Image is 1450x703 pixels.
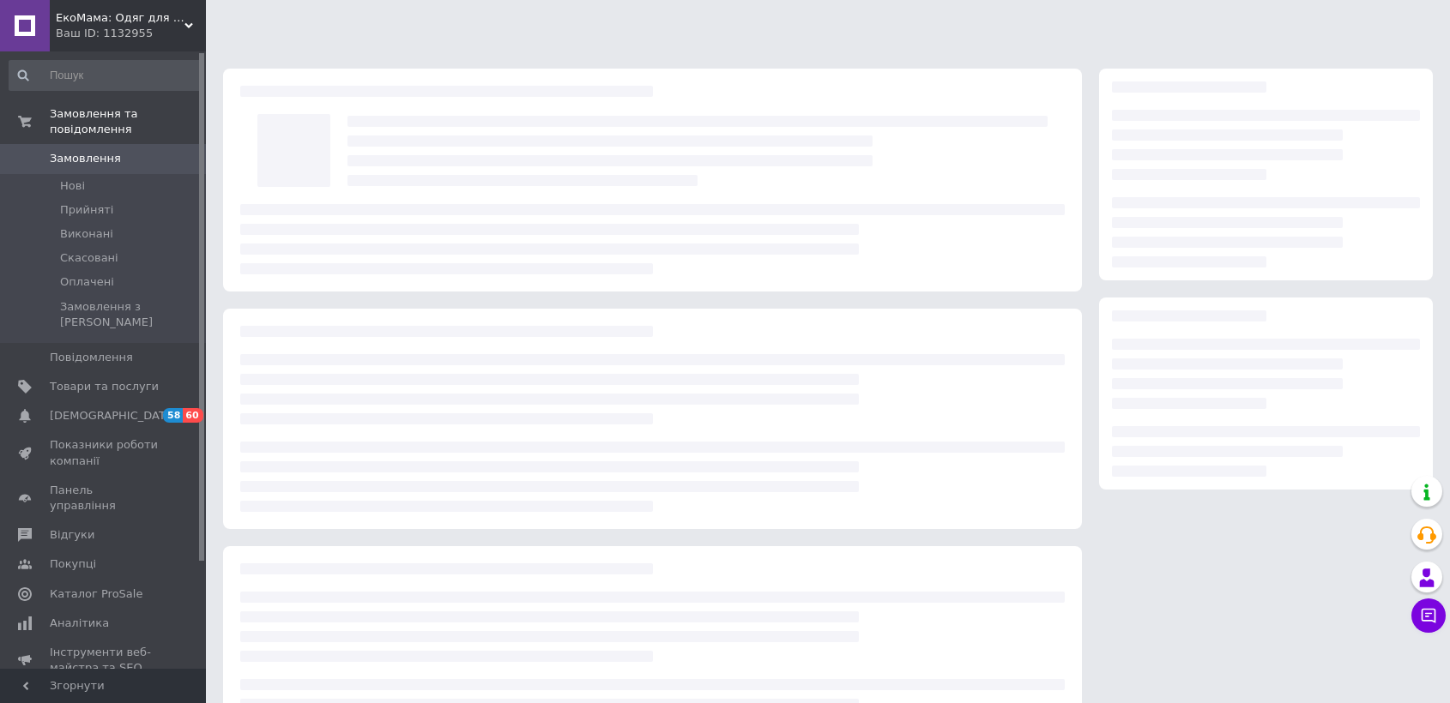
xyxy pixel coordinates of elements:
[56,26,206,41] div: Ваш ID: 1132955
[60,226,113,242] span: Виконані
[56,10,184,26] span: ЕкоМама: Одяг для вагітних, білизна для годування, сумка у пологовий, одяг для новонароджених
[50,527,94,543] span: Відгуки
[183,408,202,423] span: 60
[50,645,159,676] span: Інструменти веб-майстра та SEO
[50,151,121,166] span: Замовлення
[50,616,109,631] span: Аналітика
[60,202,113,218] span: Прийняті
[50,408,177,424] span: [DEMOGRAPHIC_DATA]
[163,408,183,423] span: 58
[60,250,118,266] span: Скасовані
[50,586,142,602] span: Каталог ProSale
[60,274,114,290] span: Оплачені
[9,60,202,91] input: Пошук
[60,299,200,330] span: Замовлення з [PERSON_NAME]
[1411,598,1446,633] button: Чат з покупцем
[50,350,133,365] span: Повідомлення
[60,178,85,194] span: Нові
[50,556,96,572] span: Покупці
[50,483,159,514] span: Панель управління
[50,379,159,394] span: Товари та послуги
[50,106,206,137] span: Замовлення та повідомлення
[50,437,159,468] span: Показники роботи компанії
